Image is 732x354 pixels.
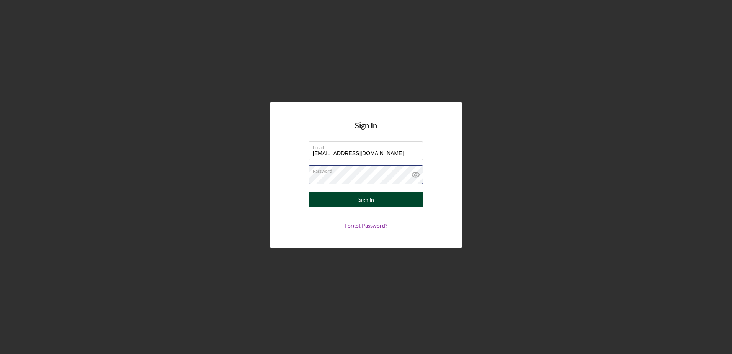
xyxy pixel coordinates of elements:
[313,166,423,174] label: Password
[358,192,374,207] div: Sign In
[355,121,377,141] h4: Sign In
[309,192,423,207] button: Sign In
[345,222,387,229] a: Forgot Password?
[313,142,423,150] label: Email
